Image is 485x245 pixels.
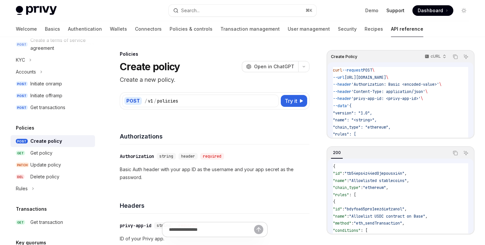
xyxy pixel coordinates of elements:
[333,178,347,183] span: "name"
[181,154,195,159] span: header
[120,61,180,73] h1: Create policy
[220,21,280,37] a: Transaction management
[16,139,28,144] span: POST
[120,75,309,84] p: Create a new policy.
[365,7,378,14] a: Demo
[386,7,404,14] a: Support
[30,218,63,226] div: Get transaction
[347,103,351,108] span: '{
[344,75,386,80] span: [URL][DOMAIN_NAME]
[333,89,351,94] span: --header
[11,90,95,102] a: POSTInitiate offramp
[135,21,162,37] a: Connectors
[254,63,294,70] span: Open in ChatGPT
[288,21,330,37] a: User management
[333,199,335,204] span: {
[281,95,307,107] button: Try it
[333,185,361,190] span: "chain_type"
[11,66,95,78] button: Accounts
[333,110,372,116] span: "version": "1.0",
[333,75,344,80] span: --url
[363,68,372,73] span: POST
[16,21,37,37] a: Welcome
[349,178,407,183] span: "Allowlisted stablecoins"
[333,206,342,212] span: "id"
[16,105,28,110] span: POST
[431,54,441,59] p: cURL
[16,81,28,86] span: POST
[333,117,377,123] span: "name": "<string>",
[120,153,154,160] div: Authorization
[11,159,95,171] a: PATCHUpdate policy
[333,68,342,73] span: curl
[157,98,178,104] div: policies
[361,185,363,190] span: :
[404,206,407,212] span: ,
[68,21,102,37] a: Authentication
[16,220,25,225] span: GET
[11,78,95,90] a: POSTInitiate onramp
[363,185,386,190] span: "ethereum"
[331,149,343,157] div: 200
[11,135,95,147] a: POSTCreate policy
[333,103,347,108] span: --data
[16,163,29,168] span: PATCH
[120,132,309,141] h4: Authorizations
[365,21,383,37] a: Recipes
[372,68,374,73] span: \
[169,5,316,16] button: Search...⌘K
[351,96,421,101] span: 'privy-app-id: <privy-app-id>'
[30,161,61,169] div: Update policy
[331,54,357,59] span: Create Policy
[351,221,354,226] span: :
[30,104,65,111] div: Get transactions
[16,124,34,132] h5: Policies
[11,183,95,195] button: Rules
[11,147,95,159] a: GETGet policy
[16,151,25,156] span: GET
[338,21,357,37] a: Security
[333,171,342,176] span: "id"
[30,149,52,157] div: Get policy
[351,89,425,94] span: 'Content-Type: application/json'
[462,149,470,157] button: Ask AI
[200,153,224,160] div: required
[404,171,407,176] span: ,
[11,102,95,113] a: POSTGet transactions
[242,61,298,72] button: Open in ChatGPT
[30,80,62,88] div: Initiate onramp
[120,166,309,181] p: Basic Auth header with your app ID as the username and your app secret as the password.
[16,205,47,213] h5: Transactions
[16,6,57,15] img: light logo
[16,56,25,64] div: KYC
[181,7,200,15] div: Search...
[354,221,402,226] span: "eth_sendTransaction"
[11,216,95,228] a: GETGet transaction
[407,178,409,183] span: ,
[342,171,344,176] span: :
[342,206,344,212] span: :
[351,82,439,87] span: 'Authorization: Basic <encoded-value>'
[148,98,153,104] div: v1
[342,68,363,73] span: --request
[386,75,388,80] span: \
[425,214,428,219] span: ,
[30,137,62,145] div: Create policy
[347,214,349,219] span: :
[16,174,24,179] span: DEL
[124,97,142,105] div: POST
[120,201,309,210] h4: Headers
[11,54,95,66] button: KYC
[16,93,28,98] span: POST
[16,68,36,76] div: Accounts
[333,96,351,101] span: --header
[16,185,28,193] div: Rules
[110,21,127,37] a: Wallets
[386,185,388,190] span: ,
[30,173,59,181] div: Delete policy
[333,164,335,169] span: {
[333,214,347,219] span: "name"
[254,225,263,234] button: Send message
[421,96,423,101] span: \
[333,228,361,233] span: "conditions"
